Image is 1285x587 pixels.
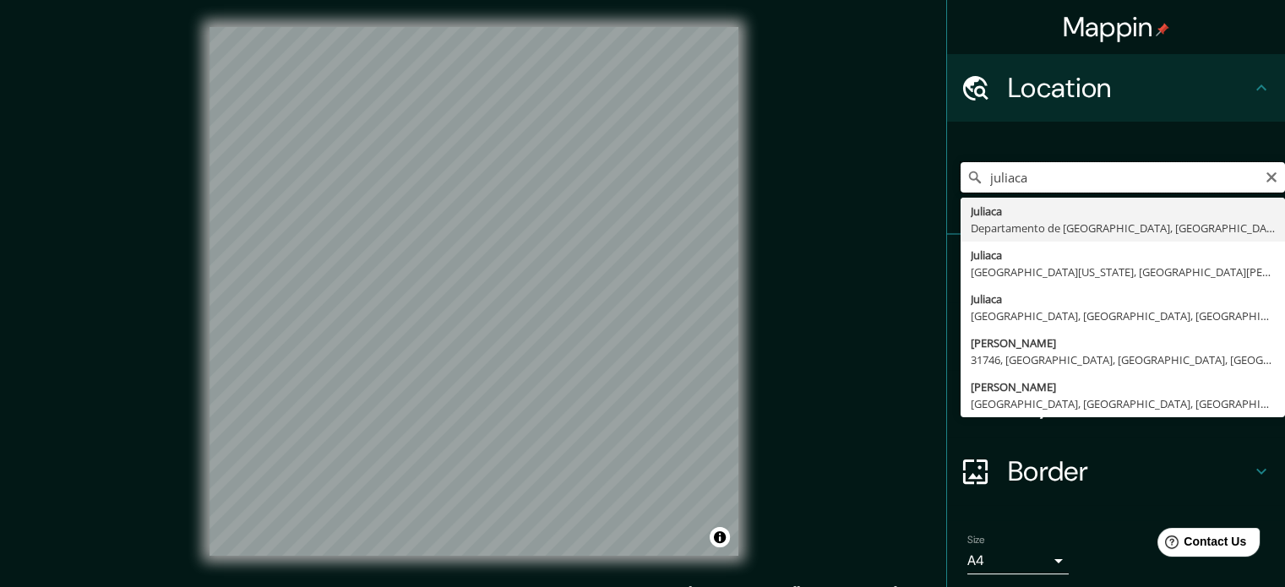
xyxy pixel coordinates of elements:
button: Toggle attribution [710,527,730,547]
button: Clear [1265,168,1278,184]
img: pin-icon.png [1156,23,1169,36]
div: [GEOGRAPHIC_DATA], [GEOGRAPHIC_DATA], [GEOGRAPHIC_DATA] [971,307,1275,324]
div: [GEOGRAPHIC_DATA][US_STATE], [GEOGRAPHIC_DATA][PERSON_NAME] 8240000, [GEOGRAPHIC_DATA] [971,264,1275,280]
div: Juliaca [971,203,1275,220]
div: Juliaca [971,291,1275,307]
div: Juliaca [971,247,1275,264]
div: [PERSON_NAME] [971,334,1275,351]
div: Location [947,54,1285,122]
h4: Layout [1008,387,1251,421]
h4: Location [1008,71,1251,105]
h4: Mappin [1063,10,1170,44]
iframe: Help widget launcher [1135,521,1266,568]
div: Departamento de [GEOGRAPHIC_DATA], [GEOGRAPHIC_DATA] [971,220,1275,236]
div: Style [947,302,1285,370]
h4: Border [1008,454,1251,488]
canvas: Map [210,27,738,556]
label: Size [967,533,985,547]
div: [GEOGRAPHIC_DATA], [GEOGRAPHIC_DATA], [GEOGRAPHIC_DATA] [971,395,1275,412]
input: Pick your city or area [961,162,1285,193]
div: A4 [967,547,1069,574]
div: [PERSON_NAME] [971,378,1275,395]
div: Layout [947,370,1285,438]
div: 31746, [GEOGRAPHIC_DATA], [GEOGRAPHIC_DATA], [GEOGRAPHIC_DATA], [GEOGRAPHIC_DATA] [971,351,1275,368]
div: Pins [947,235,1285,302]
div: Border [947,438,1285,505]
